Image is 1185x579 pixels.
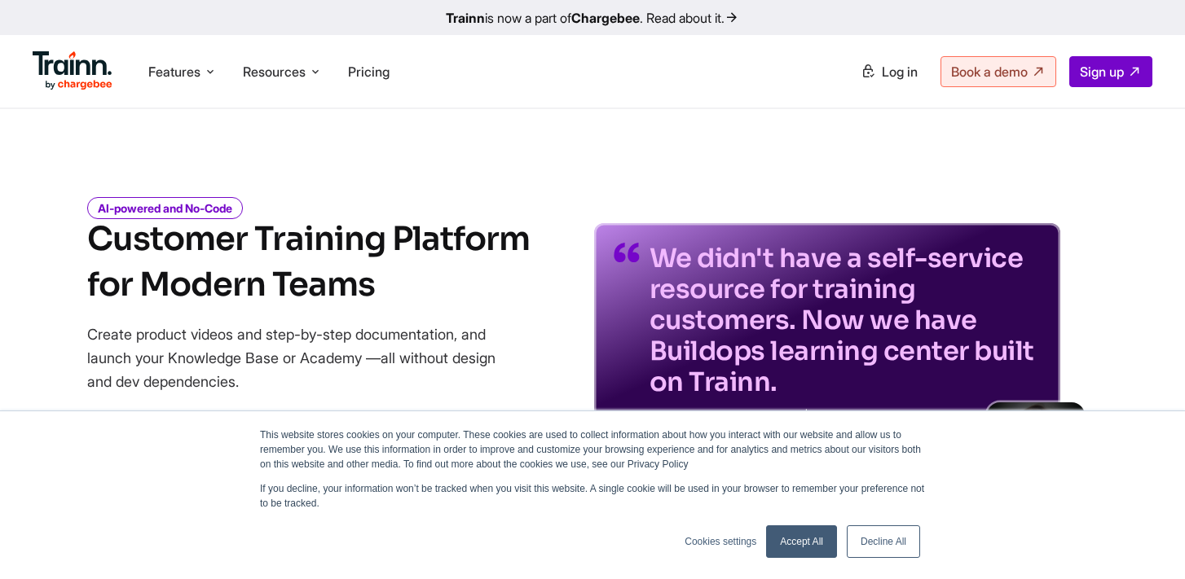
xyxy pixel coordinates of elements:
p: Create product videos and step-by-step documentation, and launch your Knowledge Base or Academy —... [87,322,519,393]
a: Sign up [1069,56,1152,87]
a: Accept All [766,525,837,558]
a: Book a demo [941,56,1056,87]
a: Decline All [847,525,920,558]
i: AI-powered and No-Code [87,197,243,219]
p: We didn't have a self-service resource for training customers. Now we have Buildops learning cent... [650,243,1041,397]
img: quotes-purple.41a7099.svg [614,243,640,262]
span: Features [148,63,200,81]
a: Log in [851,57,927,86]
p: This website stores cookies on your computer. These cookies are used to collect information about... [260,428,925,472]
img: Trainn Logo [33,51,112,90]
a: Pricing [348,64,390,80]
b: Chargebee [571,10,640,26]
a: Cookies settings [685,534,756,549]
span: Sign up [1080,64,1124,80]
span: Resources [243,63,306,81]
b: Trainn [446,10,485,26]
img: sabina-buildops.d2e8138.png [987,402,1085,500]
p: If you decline, your information won’t be tracked when you visit this website. A single cookie wi... [260,481,925,511]
span: Log in [882,64,918,80]
span: Book a demo [951,64,1028,80]
h1: Customer Training Platform for Modern Teams [87,217,530,308]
